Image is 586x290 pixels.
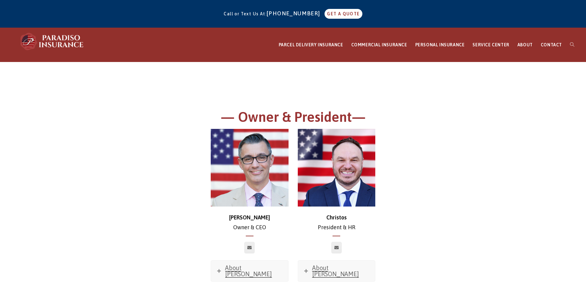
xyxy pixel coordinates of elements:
a: GET A QUOTE [325,9,362,19]
span: About [PERSON_NAME] [225,264,272,277]
img: Christos_500x500 [298,129,376,207]
a: About [PERSON_NAME] [211,261,288,281]
span: Call or Text Us At: [224,11,267,16]
p: Owner & CEO [211,213,289,233]
h1: — Owner & President— [124,108,462,129]
a: COMMERCIAL INSURANCE [347,28,411,62]
span: CONTACT [541,42,562,47]
p: President & HR [298,213,376,233]
span: SERVICE CENTER [472,42,509,47]
span: ABOUT [517,42,533,47]
span: PERSONAL INSURANCE [415,42,465,47]
span: COMMERCIAL INSURANCE [351,42,407,47]
span: About [PERSON_NAME] [312,264,359,277]
img: Paradiso Insurance [18,32,86,51]
img: chris-500x500 (1) [211,129,289,207]
a: SERVICE CENTER [468,28,513,62]
a: [PHONE_NUMBER] [267,10,323,17]
a: ABOUT [513,28,537,62]
a: About [PERSON_NAME] [298,261,375,281]
a: CONTACT [537,28,566,62]
span: PARCEL DELIVERY INSURANCE [279,42,343,47]
a: PARCEL DELIVERY INSURANCE [275,28,347,62]
a: PERSONAL INSURANCE [411,28,469,62]
strong: [PERSON_NAME] [229,214,270,221]
strong: Christos [326,214,347,221]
